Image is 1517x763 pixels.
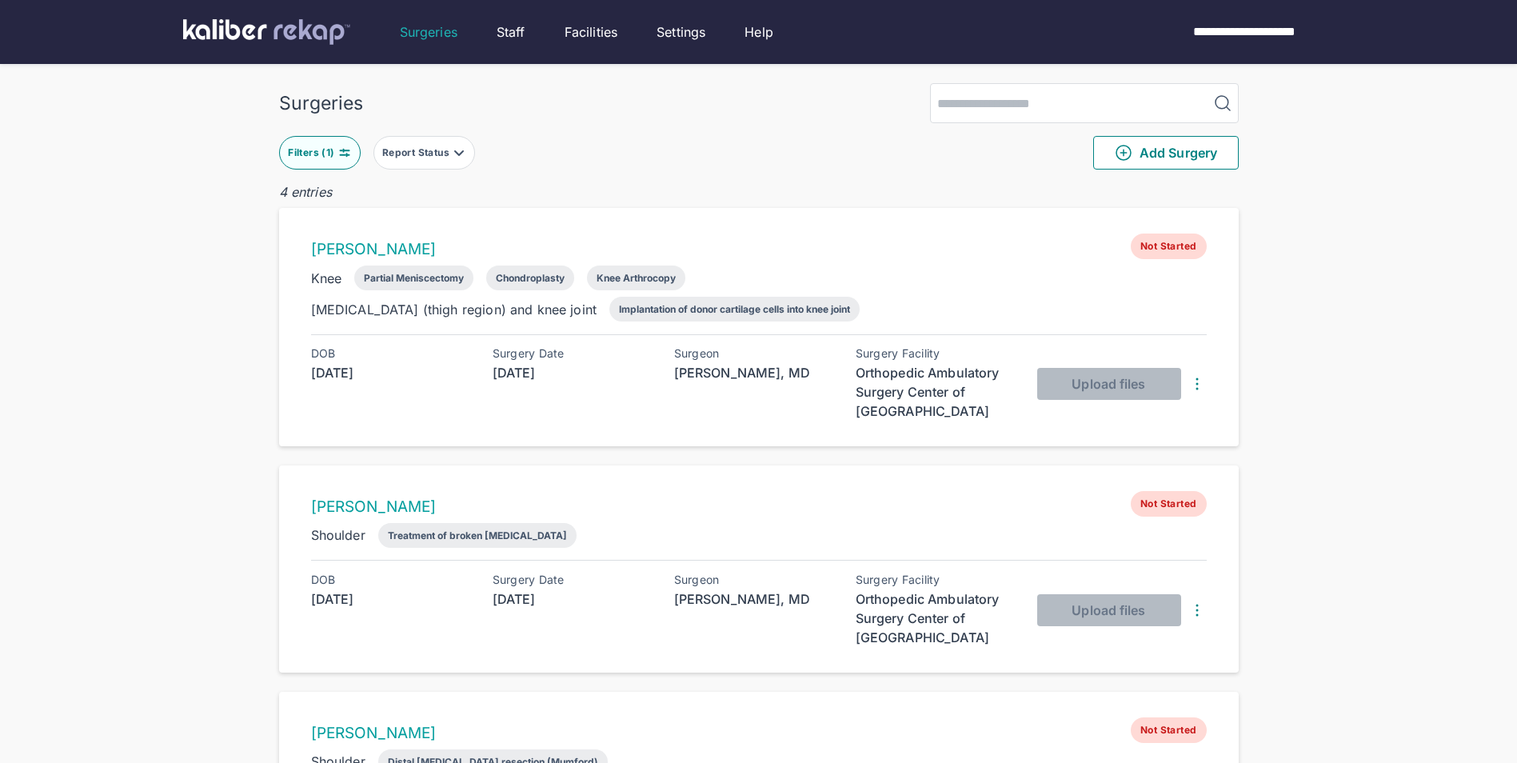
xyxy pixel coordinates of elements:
div: Report Status [382,146,453,159]
div: Surgeries [279,92,363,114]
div: Surgery Date [493,347,653,360]
img: faders-horizontal-teal.edb3eaa8.svg [338,146,351,159]
img: DotsThreeVertical.31cb0eda.svg [1188,374,1207,393]
img: MagnifyingGlass.1dc66aab.svg [1213,94,1232,113]
div: Chondroplasty [496,272,565,284]
div: [DATE] [311,589,471,609]
a: [PERSON_NAME] [311,240,437,258]
div: Surgeon [674,347,834,360]
div: Filters ( 1 ) [288,146,337,159]
div: Implantation of donor cartilage cells into knee joint [619,303,850,315]
button: Upload files [1037,368,1181,400]
div: DOB [311,573,471,586]
a: Staff [497,22,525,42]
div: 4 entries [279,182,1239,202]
div: Treatment of broken [MEDICAL_DATA] [388,529,567,541]
img: DotsThreeVertical.31cb0eda.svg [1188,601,1207,620]
a: Facilities [565,22,618,42]
div: Knee Arthrocopy [597,272,676,284]
div: [PERSON_NAME], MD [674,363,834,382]
a: Help [745,22,773,42]
span: Upload files [1072,602,1145,618]
a: Surgeries [400,22,457,42]
span: Not Started [1131,234,1206,259]
div: Surgery Facility [856,347,1016,360]
div: Surgery Facility [856,573,1016,586]
span: Not Started [1131,491,1206,517]
img: PlusCircleGreen.5fd88d77.svg [1114,143,1133,162]
div: [PERSON_NAME], MD [674,589,834,609]
div: Knee [311,269,342,288]
a: [PERSON_NAME] [311,724,437,742]
div: Partial Meniscectomy [364,272,464,284]
span: Not Started [1131,717,1206,743]
div: [DATE] [493,363,653,382]
img: kaliber labs logo [183,19,350,45]
button: Add Surgery [1093,136,1239,170]
span: Upload files [1072,376,1145,392]
div: DOB [311,347,471,360]
div: [DATE] [493,589,653,609]
div: Surgeon [674,573,834,586]
button: Report Status [373,136,475,170]
button: Upload files [1037,594,1181,626]
div: [DATE] [311,363,471,382]
button: Filters (1) [279,136,361,170]
span: Add Surgery [1114,143,1217,162]
div: Shoulder [311,525,365,545]
div: Surgery Date [493,573,653,586]
div: [MEDICAL_DATA] (thigh region) and knee joint [311,300,597,319]
div: Orthopedic Ambulatory Surgery Center of [GEOGRAPHIC_DATA] [856,589,1016,647]
a: [PERSON_NAME] [311,497,437,516]
div: Orthopedic Ambulatory Surgery Center of [GEOGRAPHIC_DATA] [856,363,1016,421]
a: Settings [657,22,705,42]
img: filter-caret-down-grey.b3560631.svg [453,146,465,159]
